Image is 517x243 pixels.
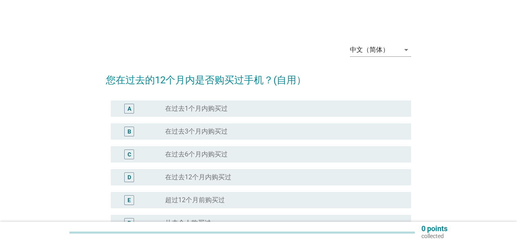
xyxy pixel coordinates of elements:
[128,173,131,182] div: D
[128,219,131,227] div: F
[128,127,131,136] div: B
[106,65,411,87] h2: 您在过去的12个月内是否购买过手机？(自用）
[421,232,448,240] p: collected
[165,150,228,158] label: 在过去6个月内购买过
[128,150,131,159] div: C
[165,219,211,227] label: 从未个人购买过
[128,105,131,113] div: A
[421,225,448,232] p: 0 points
[128,196,131,205] div: E
[165,173,231,181] label: 在过去12个月内购买过
[350,46,389,54] div: 中文（简体）
[165,127,228,136] label: 在过去3个月内购买过
[165,196,225,204] label: 超过12个月前购买过
[165,105,228,113] label: 在过去1个月内购买过
[401,45,411,55] i: arrow_drop_down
